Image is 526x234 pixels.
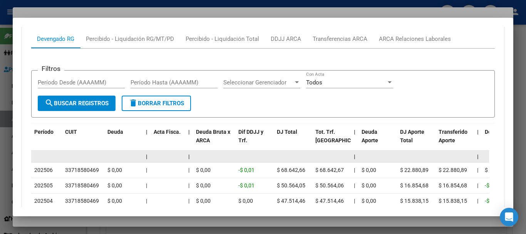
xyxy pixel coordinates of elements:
[400,129,424,144] span: DJ Aporte Total
[186,35,259,43] div: Percibido - Liquidación Total
[354,153,355,160] span: |
[238,198,253,204] span: $ 0,00
[477,167,478,173] span: |
[362,167,376,173] span: $ 0,00
[223,79,293,86] span: Seleccionar Gerenciador
[358,124,397,158] datatable-header-cell: Deuda Aporte
[188,129,190,135] span: |
[45,100,109,107] span: Buscar Registros
[362,129,378,144] span: Deuda Aporte
[315,167,344,173] span: $ 68.642,67
[306,79,322,86] span: Todos
[107,167,122,173] span: $ 0,00
[351,124,358,158] datatable-header-cell: |
[477,198,478,204] span: |
[196,198,211,204] span: $ 0,00
[107,182,122,189] span: $ 0,00
[315,198,344,204] span: $ 47.514,46
[38,96,116,111] button: Buscar Registros
[129,98,138,108] mat-icon: delete
[277,129,297,135] span: DJ Total
[65,166,99,175] div: 33718580469
[474,124,482,158] datatable-header-cell: |
[439,182,467,189] span: $ 16.854,68
[34,129,54,135] span: Período
[86,35,174,43] div: Percibido - Liquidación RG/MT/PD
[238,129,263,144] span: Dif DDJJ y Trf.
[312,124,351,158] datatable-header-cell: Tot. Trf. Bruto
[362,198,376,204] span: $ 0,00
[188,198,189,204] span: |
[274,124,312,158] datatable-header-cell: DJ Total
[104,124,143,158] datatable-header-cell: Deuda
[37,35,74,43] div: Devengado RG
[143,124,151,158] datatable-header-cell: |
[362,182,376,189] span: $ 0,00
[477,153,479,160] span: |
[146,198,147,204] span: |
[34,198,53,204] span: 202504
[196,182,211,189] span: $ 0,00
[45,98,54,108] mat-icon: search
[400,182,429,189] span: $ 16.854,68
[38,64,64,73] h3: Filtros
[188,182,189,189] span: |
[146,129,147,135] span: |
[34,182,53,189] span: 202505
[271,35,301,43] div: DDJJ ARCA
[477,182,478,189] span: |
[146,167,147,173] span: |
[146,182,147,189] span: |
[151,124,185,158] datatable-header-cell: Acta Fisca.
[277,198,305,204] span: $ 47.514,46
[65,197,99,205] div: 33718580469
[193,124,235,158] datatable-header-cell: Deuda Bruta x ARCA
[188,153,190,160] span: |
[354,129,355,135] span: |
[400,198,429,204] span: $ 15.838,15
[238,167,255,173] span: -$ 0,01
[485,167,499,173] span: $ 0,00
[107,198,122,204] span: $ 0,00
[485,182,501,189] span: -$ 0,01
[188,167,189,173] span: |
[196,167,211,173] span: $ 0,00
[354,167,355,173] span: |
[146,153,147,160] span: |
[129,100,184,107] span: Borrar Filtros
[397,124,436,158] datatable-header-cell: DJ Aporte Total
[485,198,501,204] span: -$ 0,01
[34,167,53,173] span: 202506
[315,129,368,144] span: Tot. Trf. [GEOGRAPHIC_DATA]
[196,129,230,144] span: Deuda Bruta x ARCA
[238,182,255,189] span: -$ 0,01
[379,35,451,43] div: ARCA Relaciones Laborales
[277,167,305,173] span: $ 68.642,66
[482,124,520,158] datatable-header-cell: Deuda Contr.
[436,124,474,158] datatable-header-cell: Transferido Aporte
[439,129,467,144] span: Transferido Aporte
[500,208,518,226] div: Open Intercom Messenger
[277,182,305,189] span: $ 50.564,05
[65,181,99,190] div: 33718580469
[439,198,467,204] span: $ 15.838,15
[154,129,181,135] span: Acta Fisca.
[62,124,104,158] datatable-header-cell: CUIT
[477,129,479,135] span: |
[313,35,367,43] div: Transferencias ARCA
[122,96,191,111] button: Borrar Filtros
[31,124,62,158] datatable-header-cell: Período
[485,129,516,135] span: Deuda Contr.
[439,167,467,173] span: $ 22.880,89
[315,182,344,189] span: $ 50.564,06
[185,124,193,158] datatable-header-cell: |
[400,167,429,173] span: $ 22.880,89
[354,198,355,204] span: |
[354,182,355,189] span: |
[65,129,77,135] span: CUIT
[107,129,123,135] span: Deuda
[235,124,274,158] datatable-header-cell: Dif DDJJ y Trf.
